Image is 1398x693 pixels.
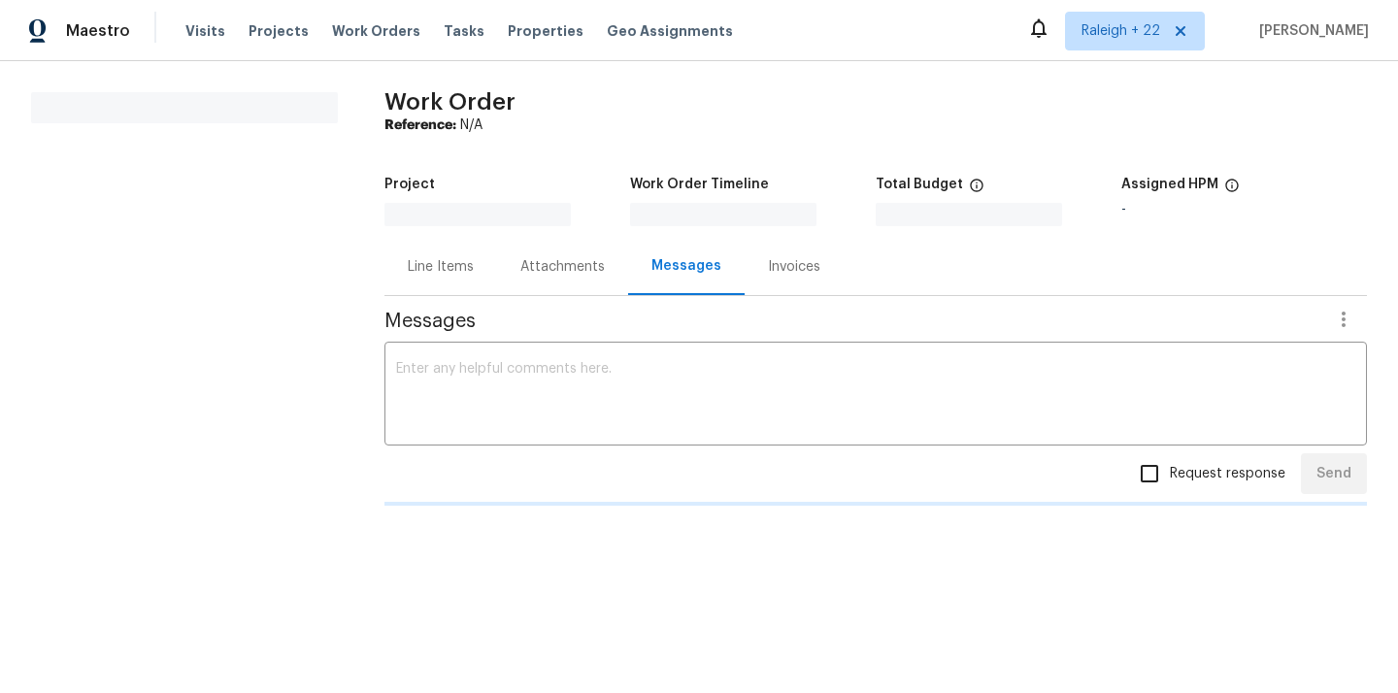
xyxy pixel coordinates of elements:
[408,257,474,277] div: Line Items
[1121,203,1367,216] div: -
[384,115,1367,135] div: N/A
[1251,21,1369,41] span: [PERSON_NAME]
[66,21,130,41] span: Maestro
[1224,178,1240,203] span: The hpm assigned to this work order.
[185,21,225,41] span: Visits
[876,178,963,191] h5: Total Budget
[969,178,984,203] span: The total cost of line items that have been proposed by Opendoor. This sum includes line items th...
[384,90,516,114] span: Work Order
[651,256,721,276] div: Messages
[607,21,733,41] span: Geo Assignments
[249,21,309,41] span: Projects
[630,178,769,191] h5: Work Order Timeline
[1082,21,1160,41] span: Raleigh + 22
[384,312,1320,331] span: Messages
[1170,464,1285,484] span: Request response
[384,118,456,132] b: Reference:
[520,257,605,277] div: Attachments
[508,21,583,41] span: Properties
[384,178,435,191] h5: Project
[444,24,484,38] span: Tasks
[332,21,420,41] span: Work Orders
[1121,178,1218,191] h5: Assigned HPM
[768,257,820,277] div: Invoices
